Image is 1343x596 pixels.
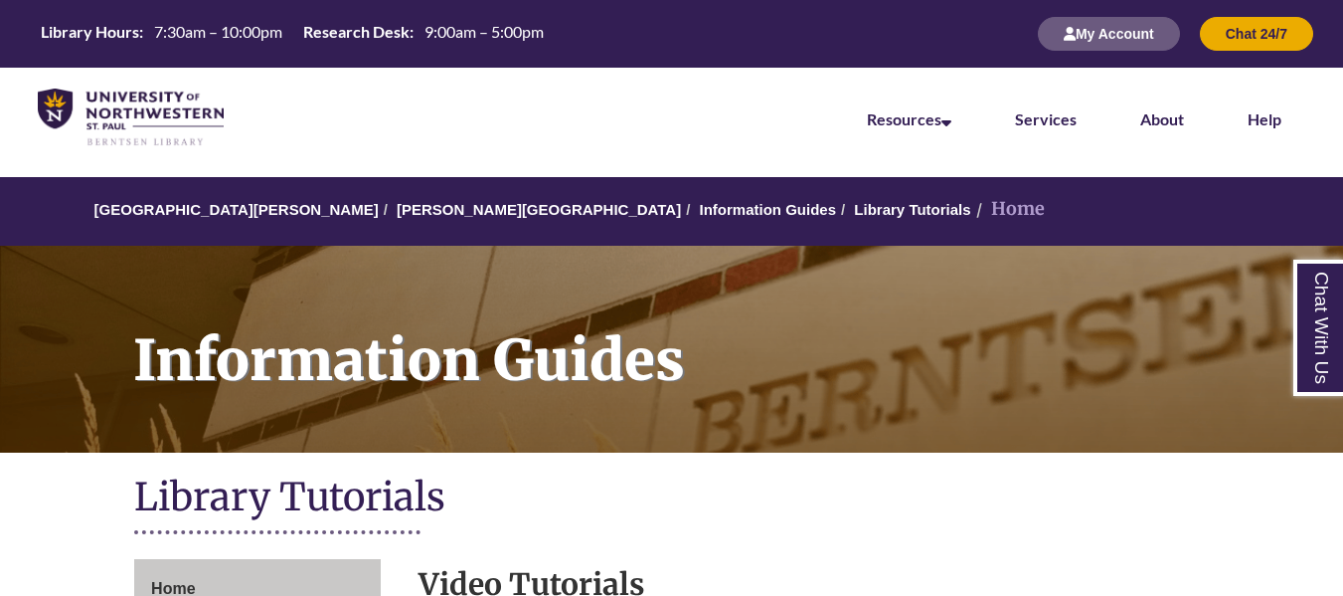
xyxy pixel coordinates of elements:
button: Chat 24/7 [1200,17,1313,51]
h1: Information Guides [111,246,1343,427]
a: Resources [867,109,951,128]
a: Library Tutorials [854,201,970,218]
a: My Account [1038,25,1180,42]
span: 9:00am – 5:00pm [424,22,544,41]
img: UNWSP Library Logo [38,89,224,147]
table: Hours Today [33,21,552,46]
a: Chat 24/7 [1200,25,1313,42]
button: My Account [1038,17,1180,51]
span: 7:30am – 10:00pm [154,22,282,41]
th: Library Hours: [33,21,146,43]
h1: Library Tutorials [134,473,1209,525]
a: Hours Today [33,21,552,48]
a: [GEOGRAPHIC_DATA][PERSON_NAME] [94,201,379,218]
a: Services [1015,109,1077,128]
li: Home [971,195,1045,224]
a: [PERSON_NAME][GEOGRAPHIC_DATA] [397,201,681,218]
a: About [1140,109,1184,128]
a: Help [1248,109,1281,128]
a: Information Guides [700,201,837,218]
th: Research Desk: [295,21,417,43]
